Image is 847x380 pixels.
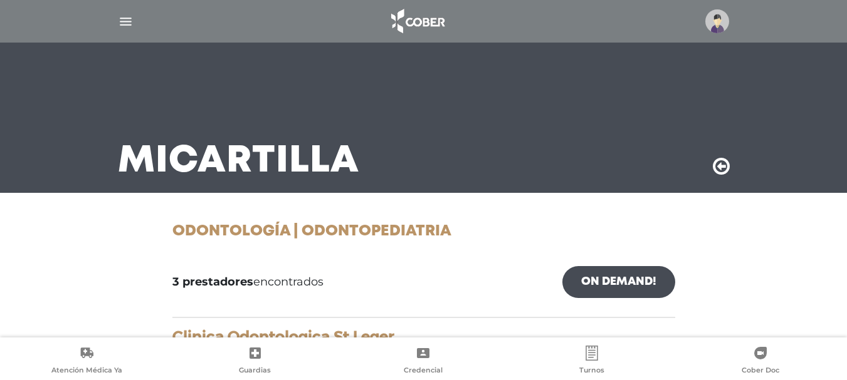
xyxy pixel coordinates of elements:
[51,366,122,377] span: Atención Médica Ya
[384,6,450,36] img: logo_cober_home-white.png
[172,223,675,241] h1: Odontología | Odontopediatria
[579,366,604,377] span: Turnos
[705,9,729,33] img: profile-placeholder.svg
[404,366,443,377] span: Credencial
[239,366,271,377] span: Guardias
[172,274,324,290] span: encontrados
[118,145,359,178] h3: Mi Cartilla
[339,346,508,377] a: Credencial
[676,346,844,377] a: Cober Doc
[172,328,675,346] h4: Clinica Odontologica St Leger
[3,346,171,377] a: Atención Médica Ya
[172,275,253,289] b: 3 prestadores
[562,266,675,298] a: On Demand!
[742,366,779,377] span: Cober Doc
[508,346,676,377] a: Turnos
[171,346,340,377] a: Guardias
[118,14,134,29] img: Cober_menu-lines-white.svg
